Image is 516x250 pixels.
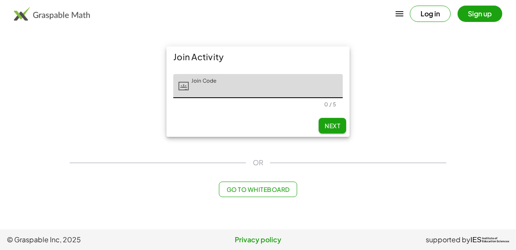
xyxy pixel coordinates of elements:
[470,236,482,244] span: IES
[319,118,346,133] button: Next
[226,185,289,193] span: Go to Whiteboard
[324,101,336,108] div: 0 / 5
[410,6,451,22] button: Log in
[219,182,297,197] button: Go to Whiteboard
[458,6,502,22] button: Sign up
[482,237,509,243] span: Institute of Education Sciences
[325,122,340,130] span: Next
[426,235,470,245] span: supported by
[253,157,263,168] span: OR
[7,235,174,245] span: © Graspable Inc, 2025
[174,235,341,245] a: Privacy policy
[166,46,350,67] div: Join Activity
[470,235,509,245] a: IESInstitute ofEducation Sciences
